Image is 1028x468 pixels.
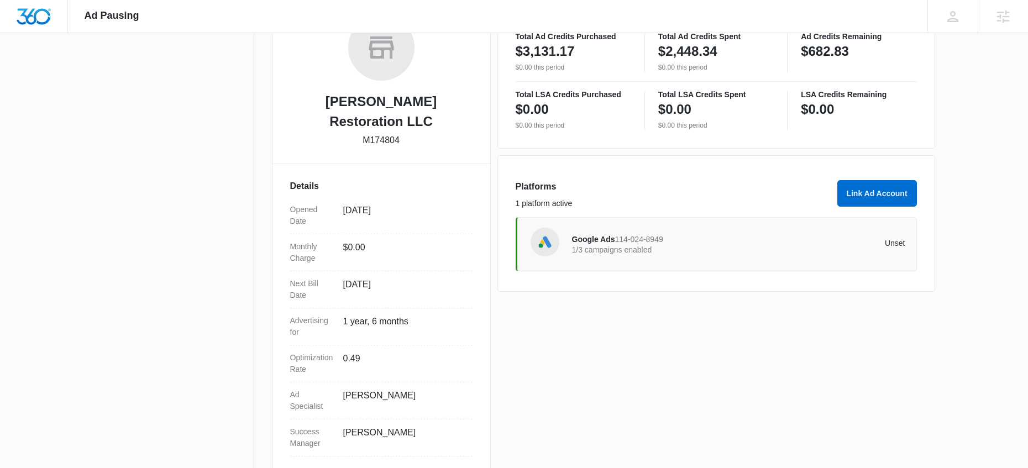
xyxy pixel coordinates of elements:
p: Total LSA Credits Purchased [516,91,631,98]
dd: $0.00 [343,241,464,264]
h3: Platforms [516,180,831,193]
dd: [DATE] [343,204,464,227]
dt: Success Manager [290,426,334,449]
div: Success Manager[PERSON_NAME] [290,419,473,456]
p: Total Ad Credits Spent [658,33,774,40]
dt: Optimization Rate [290,352,334,375]
p: $682.83 [801,43,849,60]
span: 114-024-8949 [615,235,663,244]
dt: Advertising for [290,315,334,338]
div: Advertising for1 year, 6 months [290,308,473,345]
p: $0.00 [801,101,834,118]
div: Monthly Charge$0.00 [290,234,473,271]
h2: [PERSON_NAME] Restoration LLC [290,92,473,132]
p: $0.00 [658,101,691,118]
dd: 0.49 [343,352,464,375]
p: Ad Credits Remaining [801,33,916,40]
p: $0.00 this period [516,120,631,130]
div: Ad Specialist[PERSON_NAME] [290,382,473,419]
p: 1/3 campaigns enabled [572,246,739,254]
dt: Next Bill Date [290,278,334,301]
dd: [DATE] [343,278,464,301]
p: $0.00 [516,101,549,118]
p: M174804 [363,134,400,147]
span: Google Ads [572,235,615,244]
button: Link Ad Account [837,180,917,207]
p: $2,448.34 [658,43,717,60]
div: Opened Date[DATE] [290,197,473,234]
div: Next Bill Date[DATE] [290,271,473,308]
p: 1 platform active [516,198,831,209]
p: LSA Credits Remaining [801,91,916,98]
div: Optimization Rate0.49 [290,345,473,382]
p: Total Ad Credits Purchased [516,33,631,40]
img: Google Ads [537,234,553,250]
dt: Monthly Charge [290,241,334,264]
a: Google AdsGoogle Ads114-024-89491/3 campaigns enabledUnset [516,217,917,271]
dd: [PERSON_NAME] [343,389,464,412]
dt: Opened Date [290,204,334,227]
p: $0.00 this period [658,62,774,72]
dd: 1 year, 6 months [343,315,464,338]
dd: [PERSON_NAME] [343,426,464,449]
p: Unset [738,239,905,247]
dt: Ad Specialist [290,389,334,412]
h3: Details [290,180,473,193]
span: Ad Pausing [85,10,139,22]
p: $0.00 this period [516,62,631,72]
p: $0.00 this period [658,120,774,130]
p: $3,131.17 [516,43,575,60]
p: Total LSA Credits Spent [658,91,774,98]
